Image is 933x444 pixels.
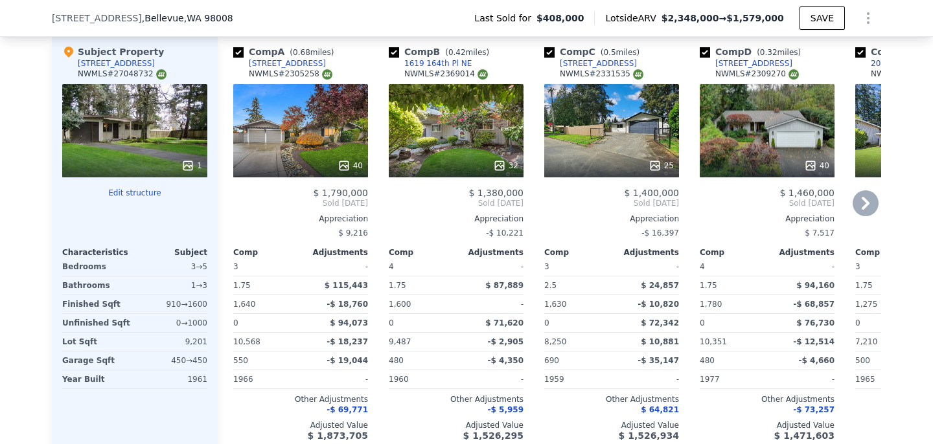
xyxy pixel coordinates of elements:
[52,12,142,25] span: [STREET_ADDRESS]
[137,276,207,294] div: 1 → 3
[233,318,238,327] span: 0
[233,394,368,405] div: Other Adjustments
[62,370,132,388] div: Year Built
[603,48,616,57] span: 0.5
[715,69,799,80] div: NWMLS # 2309270
[641,228,679,238] span: -$ 16,397
[233,337,260,346] span: 10,568
[448,48,466,57] span: 0.42
[770,370,835,388] div: -
[796,318,835,327] span: $ 76,730
[638,300,679,309] span: -$ 10,820
[233,262,238,271] span: 3
[156,69,167,80] img: NWMLS Logo
[459,295,524,313] div: -
[389,318,394,327] span: 0
[649,159,674,172] div: 25
[327,300,368,309] span: -$ 18,760
[770,258,835,276] div: -
[493,159,518,172] div: 32
[486,228,524,238] span: -$ 10,221
[233,370,298,388] div: 1966
[233,45,339,58] div: Comp A
[474,12,536,25] span: Last Sold for
[62,247,135,258] div: Characteristics
[544,337,566,346] span: 8,250
[544,300,566,309] span: 1,630
[62,276,132,294] div: Bathrooms
[544,394,679,405] div: Other Adjustments
[855,300,877,309] span: 1,275
[62,351,132,370] div: Garage Sqft
[715,58,792,69] div: [STREET_ADDRESS]
[544,356,559,365] span: 690
[796,281,835,290] span: $ 94,160
[700,318,705,327] span: 0
[389,356,404,365] span: 480
[544,45,645,58] div: Comp C
[184,13,233,23] span: , WA 98008
[700,214,835,224] div: Appreciation
[485,318,524,327] span: $ 71,620
[662,12,784,25] span: →
[700,394,835,405] div: Other Adjustments
[137,295,207,313] div: 910 → 1600
[62,314,132,332] div: Unfinished Sqft
[404,69,488,80] div: NWMLS # 2369014
[293,48,310,57] span: 0.68
[752,48,806,57] span: ( miles)
[700,370,765,388] div: 1977
[389,214,524,224] div: Appreciation
[463,430,524,441] span: $ 1,526,295
[855,247,923,258] div: Comp
[308,430,368,441] span: $ 1,873,705
[233,58,326,69] a: [STREET_ADDRESS]
[249,69,332,80] div: NWMLS # 2305258
[767,247,835,258] div: Adjustments
[322,69,332,80] img: NWMLS Logo
[78,69,167,80] div: NWMLS # 27048732
[536,12,584,25] span: $408,000
[137,370,207,388] div: 1961
[805,228,835,238] span: $ 7,517
[233,214,368,224] div: Appreciation
[641,318,679,327] span: $ 72,342
[624,188,679,198] span: $ 1,400,000
[233,356,248,365] span: 550
[641,405,679,414] span: $ 64,821
[62,333,132,351] div: Lot Sqft
[855,356,870,365] span: 500
[327,405,368,414] span: -$ 69,771
[389,300,411,309] span: 1,600
[233,198,368,208] span: Sold [DATE]
[799,356,835,365] span: -$ 4,660
[137,351,207,370] div: 450 → 450
[619,430,679,441] span: $ 1,526,934
[633,69,643,80] img: NWMLS Logo
[855,262,860,271] span: 3
[62,45,164,58] div: Subject Property
[804,159,829,172] div: 40
[793,300,835,309] span: -$ 68,857
[560,69,643,80] div: NWMLS # 2331535
[760,48,777,57] span: 0.32
[700,420,835,430] div: Adjusted Value
[338,159,363,172] div: 40
[774,430,835,441] span: $ 1,471,603
[459,258,524,276] div: -
[62,188,207,198] button: Edit structure
[404,58,472,69] div: 1619 164th Pl NE
[327,337,368,346] span: -$ 18,237
[700,247,767,258] div: Comp
[327,356,368,365] span: -$ 19,044
[700,262,705,271] span: 4
[700,198,835,208] span: Sold [DATE]
[62,258,132,276] div: Bedrooms
[303,258,368,276] div: -
[233,420,368,430] div: Adjusted Value
[614,370,679,388] div: -
[338,228,368,238] span: $ 9,216
[233,300,255,309] span: 1,640
[700,300,722,309] span: 1,780
[700,58,792,69] a: [STREET_ADDRESS]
